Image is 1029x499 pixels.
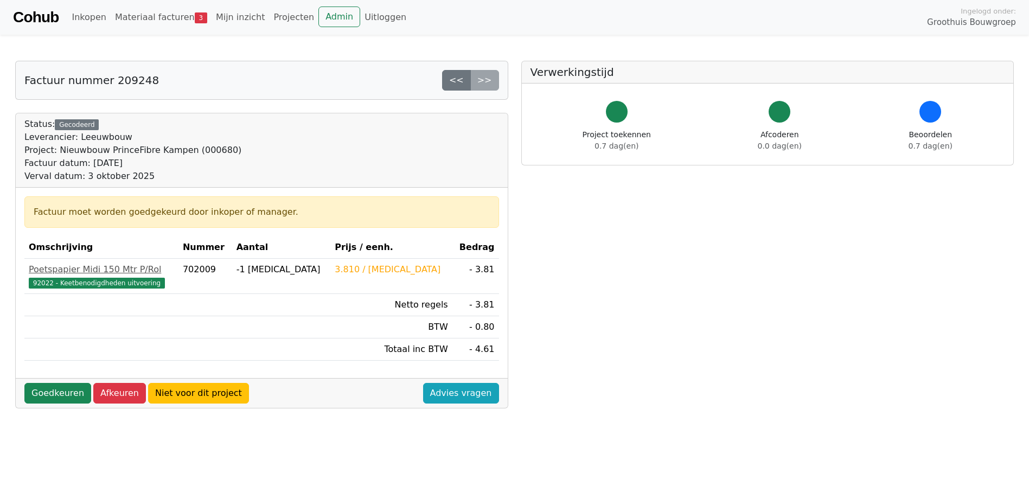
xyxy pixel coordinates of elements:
td: - 4.61 [452,338,499,361]
td: 702009 [178,259,232,294]
td: - 0.80 [452,316,499,338]
div: Leverancier: Leeuwbouw [24,131,241,144]
span: 3 [195,12,207,23]
td: - 3.81 [452,294,499,316]
a: Mijn inzicht [212,7,270,28]
th: Prijs / eenh. [330,236,452,259]
div: Beoordelen [909,129,953,152]
td: Netto regels [330,294,452,316]
a: Cohub [13,4,59,30]
a: Uitloggen [360,7,411,28]
h5: Factuur nummer 209248 [24,74,159,87]
th: Omschrijving [24,236,178,259]
a: Projecten [269,7,318,28]
div: Afcoderen [758,129,802,152]
span: Ingelogd onder: [961,6,1016,16]
div: 3.810 / [MEDICAL_DATA] [335,263,448,276]
td: - 3.81 [452,259,499,294]
a: Afkeuren [93,383,146,404]
div: Project: Nieuwbouw PrinceFibre Kampen (000680) [24,144,241,157]
a: Poetspapier Midi 150 Mtr P/Rol92022 - Keetbenodigdheden uitvoering [29,263,174,289]
th: Aantal [232,236,331,259]
div: Gecodeerd [55,119,99,130]
div: Verval datum: 3 oktober 2025 [24,170,241,183]
span: 0.7 dag(en) [595,142,638,150]
div: Project toekennen [583,129,651,152]
a: << [442,70,471,91]
div: Factuur datum: [DATE] [24,157,241,170]
div: Poetspapier Midi 150 Mtr P/Rol [29,263,174,276]
span: 92022 - Keetbenodigdheden uitvoering [29,278,165,289]
div: Status: [24,118,241,183]
h5: Verwerkingstijd [531,66,1005,79]
span: 0.0 dag(en) [758,142,802,150]
a: Materiaal facturen3 [111,7,212,28]
a: Admin [318,7,360,27]
span: Groothuis Bouwgroep [927,16,1016,29]
a: Inkopen [67,7,110,28]
div: Factuur moet worden goedgekeurd door inkoper of manager. [34,206,490,219]
span: 0.7 dag(en) [909,142,953,150]
a: Advies vragen [423,383,499,404]
td: BTW [330,316,452,338]
a: Niet voor dit project [148,383,249,404]
a: Goedkeuren [24,383,91,404]
th: Bedrag [452,236,499,259]
div: -1 [MEDICAL_DATA] [237,263,327,276]
td: Totaal inc BTW [330,338,452,361]
th: Nummer [178,236,232,259]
